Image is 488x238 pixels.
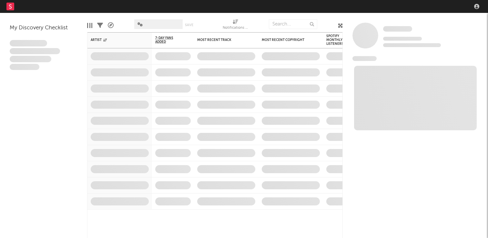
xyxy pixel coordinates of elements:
[10,24,77,32] div: My Discovery Checklist
[185,23,193,27] button: Save
[223,24,249,32] div: Notifications (Artist)
[10,64,39,70] span: Aliquam viverra
[97,16,103,35] div: Filters
[383,37,422,41] span: Tracking Since: [DATE]
[197,38,246,42] div: Most Recent Track
[262,38,310,42] div: Most Recent Copyright
[223,16,249,35] div: Notifications (Artist)
[87,16,92,35] div: Edit Columns
[10,48,60,55] span: Integer aliquet in purus et
[383,26,412,32] a: Some Artist
[10,56,51,62] span: Praesent ac interdum
[91,38,139,42] div: Artist
[326,34,349,46] div: Spotify Monthly Listeners
[108,16,114,35] div: A&R Pipeline
[155,36,181,44] span: 7-Day Fans Added
[269,19,317,29] input: Search...
[10,40,47,46] span: Lorem ipsum dolor
[383,43,441,47] span: 0 fans last week
[352,56,377,61] span: News Feed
